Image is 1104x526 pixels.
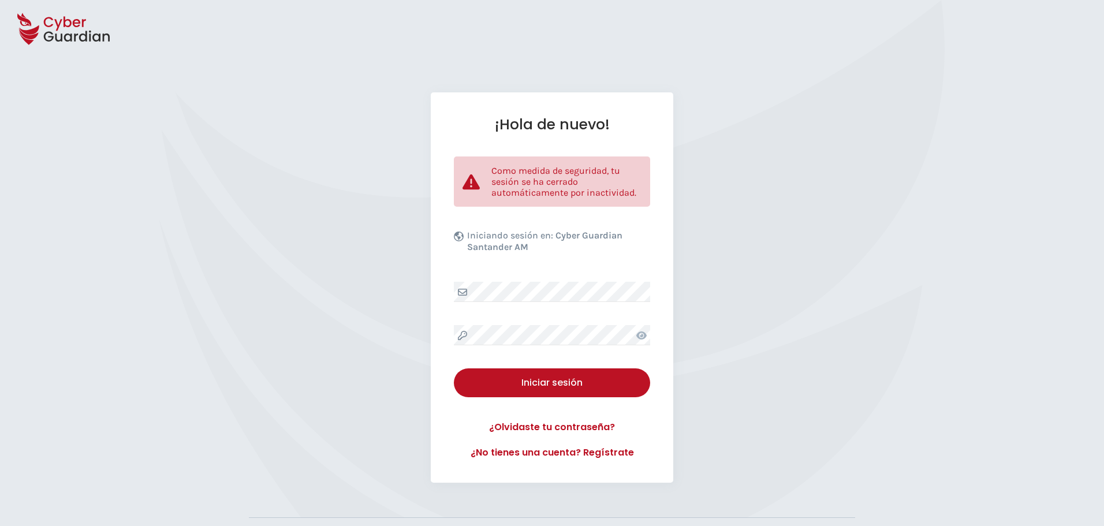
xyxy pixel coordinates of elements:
button: Iniciar sesión [454,368,650,397]
b: Cyber Guardian Santander AM [467,230,622,252]
div: Iniciar sesión [463,376,641,390]
a: ¿No tienes una cuenta? Regístrate [454,446,650,460]
a: ¿Olvidaste tu contraseña? [454,420,650,434]
p: Iniciando sesión en: [467,230,647,259]
p: Como medida de seguridad, tu sesión se ha cerrado automáticamente por inactividad. [491,165,641,198]
h1: ¡Hola de nuevo! [454,115,650,133]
